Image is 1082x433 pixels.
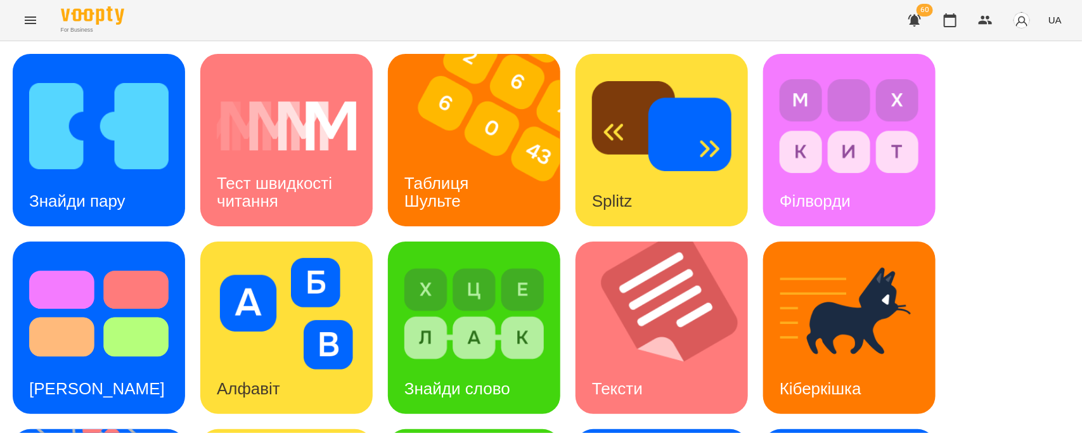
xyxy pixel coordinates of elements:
[13,242,185,414] a: Тест Струпа[PERSON_NAME]
[29,70,169,182] img: Знайди пару
[763,54,936,226] a: ФілвордиФілворди
[576,54,748,226] a: SplitzSplitz
[61,6,124,25] img: Voopty Logo
[61,26,124,34] span: For Business
[29,258,169,370] img: Тест Струпа
[1043,8,1067,32] button: UA
[388,54,576,226] img: Таблиця Шульте
[15,5,46,36] button: Menu
[1048,13,1062,27] span: UA
[592,191,633,210] h3: Splitz
[200,242,373,414] a: АлфавітАлфавіт
[780,379,861,398] h3: Кіберкішка
[29,379,165,398] h3: [PERSON_NAME]
[217,70,356,182] img: Тест швидкості читання
[217,379,280,398] h3: Алфавіт
[763,242,936,414] a: КіберкішкаКіберкішка
[217,258,356,370] img: Алфавіт
[592,70,731,182] img: Splitz
[404,379,510,398] h3: Знайди слово
[780,258,919,370] img: Кіберкішка
[1013,11,1031,29] img: avatar_s.png
[576,242,748,414] a: ТекстиТексти
[388,242,560,414] a: Знайди словоЗнайди слово
[780,191,851,210] h3: Філворди
[917,4,933,16] span: 60
[29,191,126,210] h3: Знайди пару
[404,174,473,210] h3: Таблиця Шульте
[217,174,337,210] h3: Тест швидкості читання
[200,54,373,226] a: Тест швидкості читанняТест швидкості читання
[388,54,560,226] a: Таблиця ШультеТаблиця Шульте
[780,70,919,182] img: Філворди
[592,379,643,398] h3: Тексти
[576,242,764,414] img: Тексти
[404,258,544,370] img: Знайди слово
[13,54,185,226] a: Знайди паруЗнайди пару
